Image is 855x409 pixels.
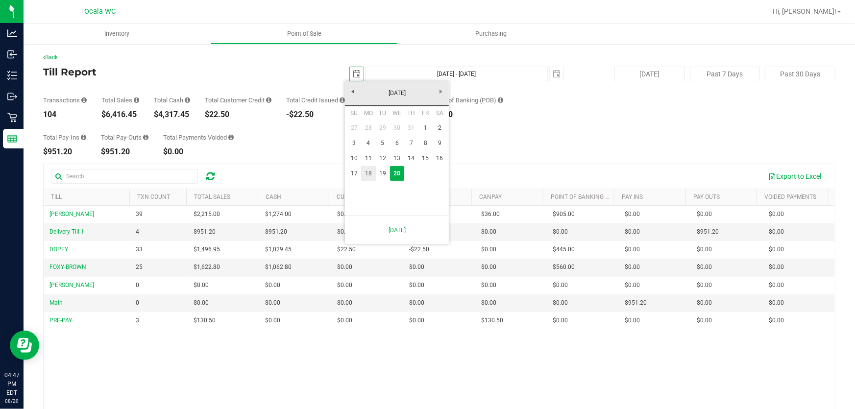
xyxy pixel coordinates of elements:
div: Total Customer Credit [205,97,271,103]
a: 10 [347,151,361,166]
span: 39 [136,210,143,219]
a: 11 [361,151,375,166]
span: $36.00 [481,210,500,219]
th: Wednesday [390,106,404,120]
span: $0.00 [481,227,496,237]
span: [PERSON_NAME] [49,211,94,217]
span: $0.00 [265,316,280,325]
i: Sum of all cash pay-ins added to tills within the date range. [81,134,86,141]
div: $0.00 [163,148,234,156]
i: Sum of all cash pay-outs removed from tills within the date range. [143,134,148,141]
div: $4,317.45 [154,111,190,119]
a: TXN Count [137,193,170,200]
a: [DATE] [344,86,450,101]
a: 8 [418,136,433,151]
span: $0.00 [481,263,496,272]
a: 15 [418,151,433,166]
span: $0.00 [194,281,209,290]
span: Point of Sale [274,29,335,38]
i: Sum of all successful refund transaction amounts from purchase returns resulting in account credi... [340,97,345,103]
a: Point of Sale [211,24,398,44]
a: Cust Credit [337,193,373,200]
iframe: Resource center [10,331,39,360]
span: $0.00 [409,298,424,308]
a: 30 [390,120,404,136]
span: $0.00 [337,298,352,308]
span: 0 [136,298,139,308]
span: $0.00 [481,298,496,308]
span: $0.00 [625,263,640,272]
span: [PERSON_NAME] [49,282,94,289]
span: $0.00 [409,316,424,325]
span: $0.00 [265,281,280,290]
a: Till [51,193,62,200]
span: $0.00 [553,227,568,237]
span: $1,622.80 [194,263,220,272]
span: $0.00 [697,298,712,308]
inline-svg: Reports [7,134,17,144]
span: $0.00 [769,245,784,254]
span: $1,062.80 [265,263,292,272]
input: Search... [51,169,198,184]
span: $0.00 [194,298,209,308]
p: 04:47 PM EDT [4,371,19,397]
a: 20 [390,166,404,181]
div: $6,416.45 [101,111,139,119]
span: $0.00 [409,281,424,290]
a: 3 [347,136,361,151]
th: Thursday [404,106,418,120]
span: Hi, [PERSON_NAME]! [773,7,836,15]
a: 7 [404,136,418,151]
i: Sum of all successful, non-voided cash payment transaction amounts (excluding tips and transactio... [185,97,190,103]
div: $951.20 [43,148,86,156]
inline-svg: Inventory [7,71,17,80]
span: $130.50 [194,316,216,325]
span: Purchasing [463,29,520,38]
th: Sunday [347,106,361,120]
button: [DATE] [614,67,685,81]
a: 29 [376,120,390,136]
a: 28 [361,120,375,136]
span: $2,215.00 [194,210,220,219]
span: Delivery Till 1 [49,228,84,235]
span: $1,496.95 [194,245,220,254]
a: 17 [347,166,361,181]
span: $0.00 [769,210,784,219]
h4: Till Report [43,67,307,77]
span: $560.00 [553,263,575,272]
span: $951.20 [625,298,647,308]
a: 1 [418,120,433,136]
div: Total Cash [154,97,190,103]
a: 2 [433,120,447,136]
span: 3 [136,316,139,325]
th: Friday [418,106,433,120]
button: Export to Excel [762,168,828,185]
span: 33 [136,245,143,254]
a: Previous [345,84,360,99]
i: Sum of the successful, non-voided point-of-banking payment transaction amounts, both via payment ... [498,97,503,103]
th: Tuesday [376,106,390,120]
span: $0.00 [769,316,784,325]
span: PRE-PAY [49,317,72,324]
a: 4 [361,136,375,151]
span: DOPEY [49,246,68,253]
a: 12 [376,151,390,166]
button: Past 7 Days [690,67,760,81]
a: CanPay [480,193,502,200]
span: $951.20 [697,227,719,237]
span: $445.00 [553,245,575,254]
div: Total Credit Issued [286,97,345,103]
span: select [350,67,364,81]
span: Main [49,299,63,306]
inline-svg: Analytics [7,28,17,38]
span: $951.20 [265,227,287,237]
span: $0.00 [769,298,784,308]
a: 13 [390,151,404,166]
div: 104 [43,111,87,119]
span: $0.00 [265,298,280,308]
div: $1,910.00 [417,111,503,119]
span: $0.00 [337,263,352,272]
span: select [550,67,563,81]
span: $0.00 [553,281,568,290]
i: Count of all successful payment transactions, possibly including voids, refunds, and cash-back fr... [81,97,87,103]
